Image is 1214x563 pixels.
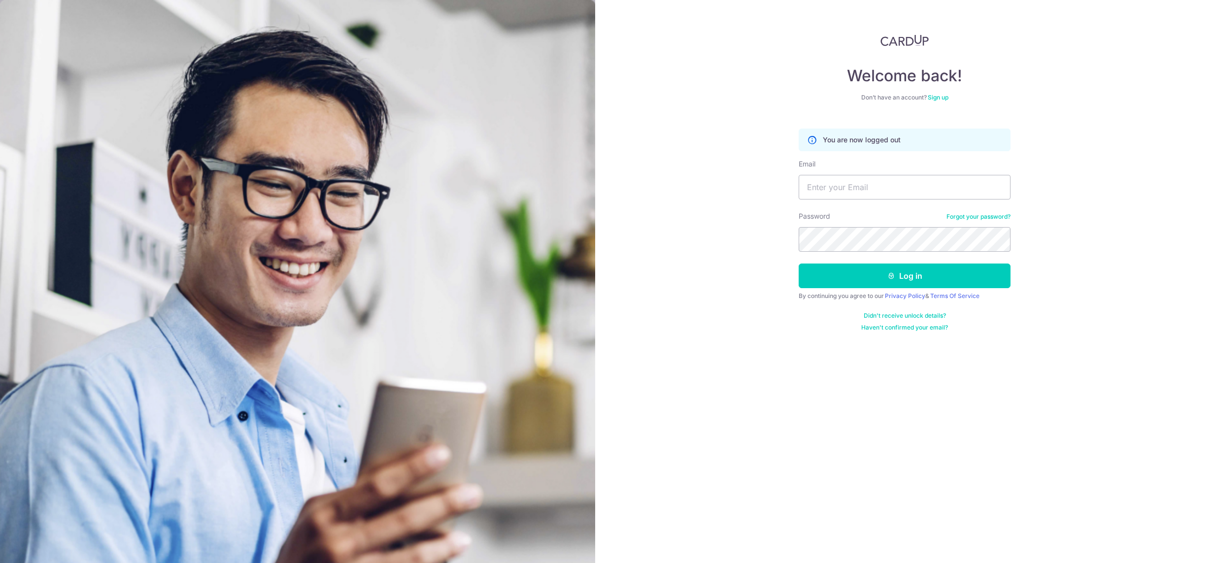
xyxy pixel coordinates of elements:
a: Didn't receive unlock details? [864,312,946,320]
button: Log in [799,264,1011,288]
a: Haven't confirmed your email? [861,324,948,331]
img: CardUp Logo [880,34,929,46]
a: Privacy Policy [885,292,925,299]
a: Forgot your password? [946,213,1011,221]
input: Enter your Email [799,175,1011,199]
div: Don’t have an account? [799,94,1011,101]
label: Password [799,211,830,221]
div: By continuing you agree to our & [799,292,1011,300]
h4: Welcome back! [799,66,1011,86]
p: You are now logged out [823,135,901,145]
a: Terms Of Service [930,292,979,299]
label: Email [799,159,815,169]
a: Sign up [928,94,948,101]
